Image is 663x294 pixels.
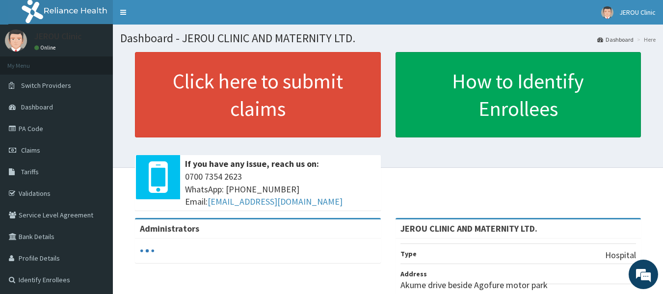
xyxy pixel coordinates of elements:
[400,269,427,278] b: Address
[140,223,199,234] b: Administrators
[601,6,613,19] img: User Image
[120,32,656,45] h1: Dashboard - JEROU CLINIC AND MATERNITY LTD.
[5,29,27,52] img: User Image
[400,249,417,258] b: Type
[135,52,381,137] a: Click here to submit claims
[185,170,376,208] span: 0700 7354 2623 WhatsApp: [PHONE_NUMBER] Email:
[396,52,641,137] a: How to Identify Enrollees
[140,243,155,258] svg: audio-loading
[400,223,537,234] strong: JEROU CLINIC AND MATERNITY LTD.
[34,32,82,41] p: JEROU Clinic
[21,81,71,90] span: Switch Providers
[21,167,39,176] span: Tariffs
[605,249,636,262] p: Hospital
[21,103,53,111] span: Dashboard
[208,196,343,207] a: [EMAIL_ADDRESS][DOMAIN_NAME]
[597,35,634,44] a: Dashboard
[21,146,40,155] span: Claims
[619,8,656,17] span: JEROU Clinic
[635,35,656,44] li: Here
[34,44,58,51] a: Online
[185,158,319,169] b: If you have any issue, reach us on:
